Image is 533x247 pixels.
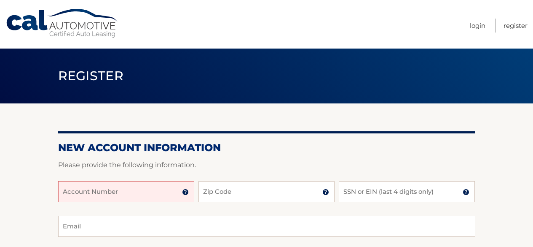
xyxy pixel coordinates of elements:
span: Register [58,68,124,84]
a: Register [504,19,528,33]
input: Email [58,216,475,237]
p: Please provide the following information. [58,159,475,171]
img: tooltip.svg [463,189,469,195]
a: Cal Automotive [5,8,119,38]
h2: New Account Information [58,141,475,154]
img: tooltip.svg [322,189,329,195]
input: Zip Code [198,181,335,202]
a: Login [470,19,485,33]
input: Account Number [58,181,194,202]
input: SSN or EIN (last 4 digits only) [339,181,475,202]
img: tooltip.svg [182,189,189,195]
